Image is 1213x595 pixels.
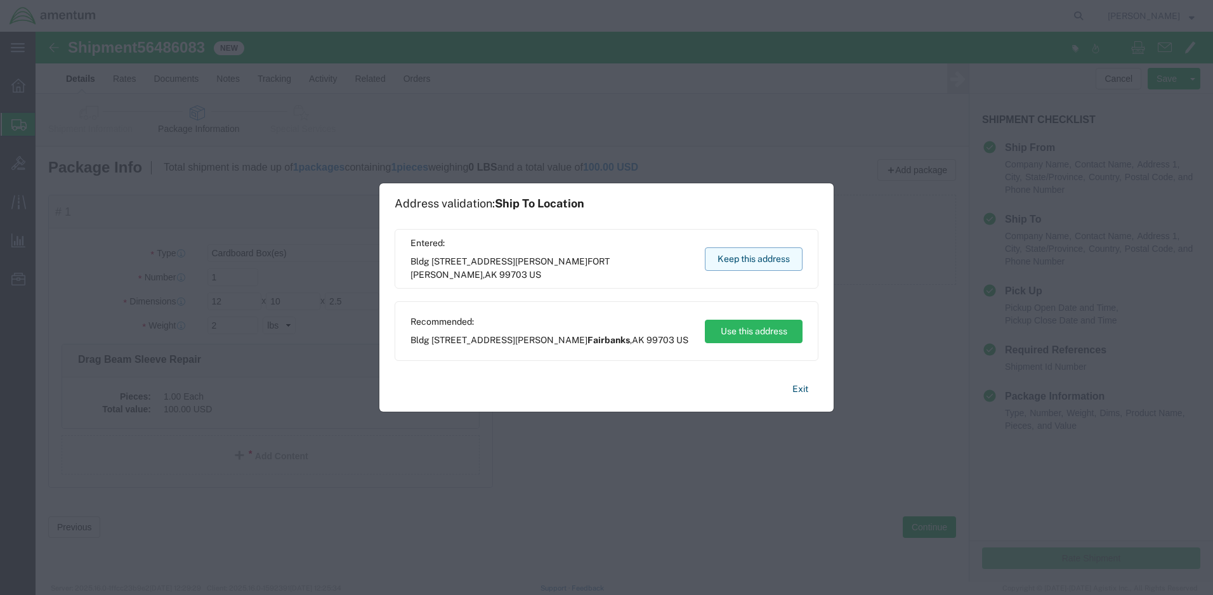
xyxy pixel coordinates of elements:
button: Exit [782,378,818,400]
h1: Address validation: [395,197,584,211]
span: Bldg [STREET_ADDRESS][PERSON_NAME] , [410,255,693,282]
span: Fairbanks [587,335,630,345]
button: Keep this address [705,247,803,271]
span: US [529,270,541,280]
span: Recommended: [410,315,688,329]
span: AK [485,270,497,280]
button: Use this address [705,320,803,343]
span: AK [632,335,645,345]
span: 99703 [646,335,674,345]
span: US [676,335,688,345]
span: Entered: [410,237,693,250]
span: Ship To Location [495,197,584,210]
span: FORT [PERSON_NAME] [410,256,610,280]
span: Bldg [STREET_ADDRESS][PERSON_NAME] , [410,334,688,347]
span: 99703 [499,270,527,280]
